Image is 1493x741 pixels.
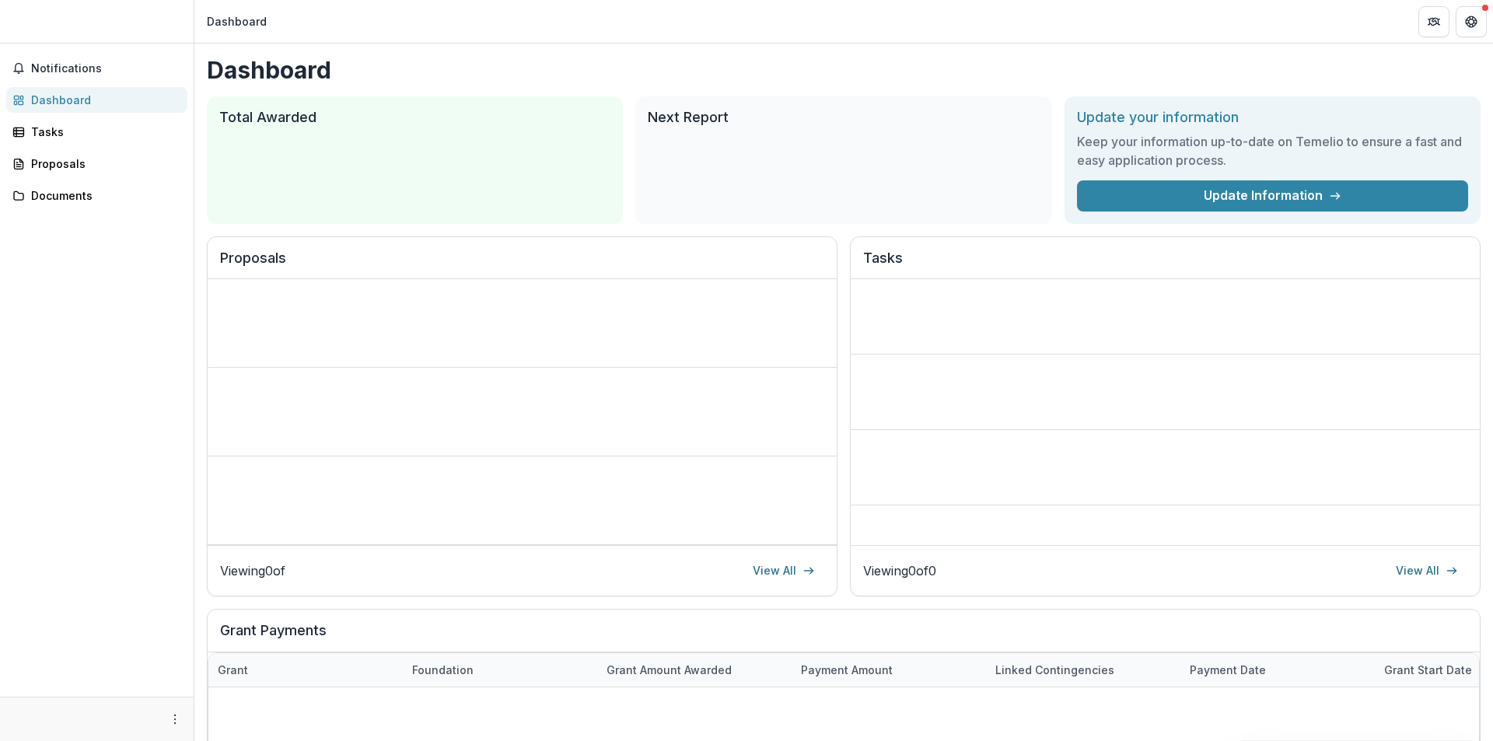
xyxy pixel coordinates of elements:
button: More [166,710,184,729]
a: Documents [6,183,187,208]
div: Dashboard [31,92,175,108]
a: View All [1386,558,1467,583]
h3: Keep your information up-to-date on Temelio to ensure a fast and easy application process. [1077,132,1468,170]
h2: Next Report [648,109,1039,126]
button: Partners [1418,6,1449,37]
h2: Grant Payments [220,622,1467,652]
h2: Update your information [1077,109,1468,126]
span: Notifications [31,62,181,75]
button: Get Help [1456,6,1487,37]
h2: Tasks [863,250,1467,279]
p: Viewing 0 of 0 [863,561,936,580]
a: Tasks [6,119,187,145]
h1: Dashboard [207,56,1481,84]
div: Documents [31,187,175,204]
h2: Proposals [220,250,824,279]
div: Proposals [31,156,175,172]
a: View All [743,558,824,583]
h2: Total Awarded [219,109,610,126]
a: Proposals [6,151,187,177]
p: Viewing 0 of [220,561,285,580]
div: Dashboard [207,13,267,30]
button: Notifications [6,56,187,81]
a: Update Information [1077,180,1468,211]
nav: breadcrumb [201,10,273,33]
div: Tasks [31,124,175,140]
a: Dashboard [6,87,187,113]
